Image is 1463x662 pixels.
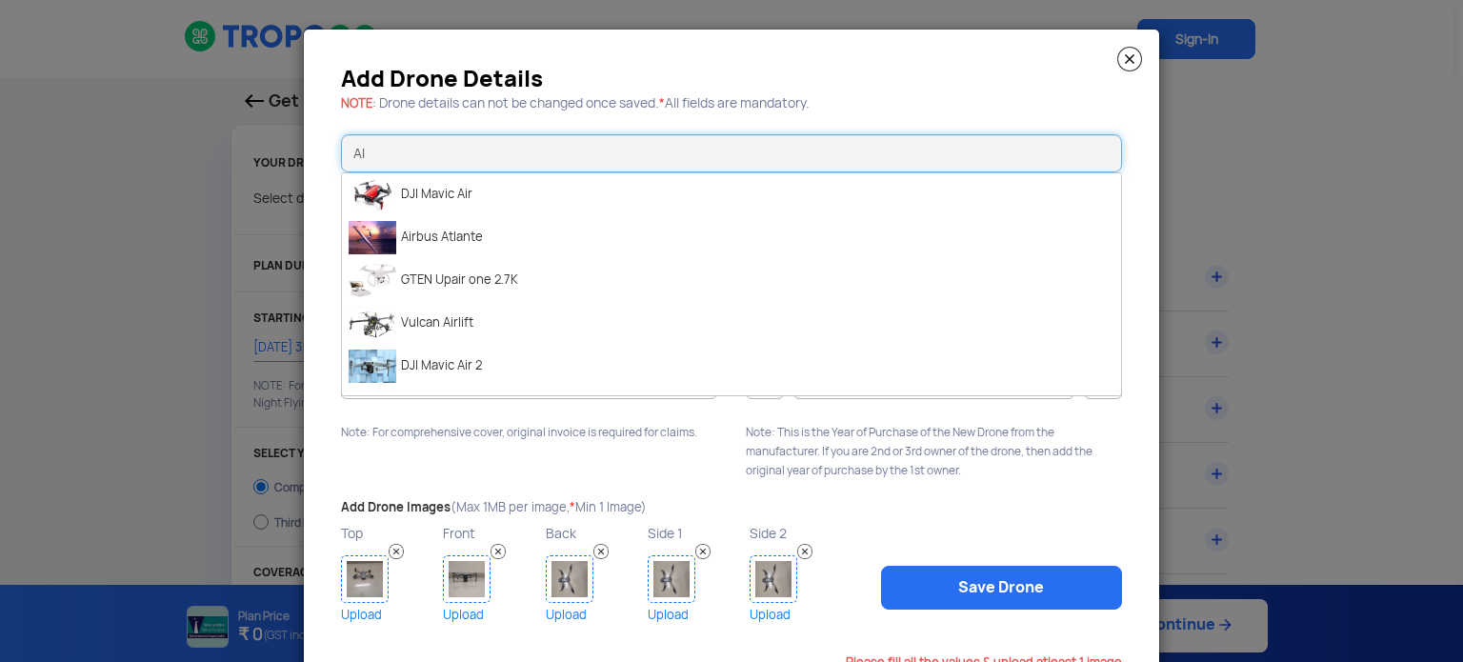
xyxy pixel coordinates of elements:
[750,603,847,627] a: Upload
[342,302,1121,345] li: Vulcan Airlift
[341,603,438,627] a: Upload
[342,345,1121,388] li: DJI Mavic Air 2
[750,521,847,546] p: Side 2
[341,95,372,111] span: NOTE
[342,173,1121,216] li: DJI Mavic Air
[750,555,797,603] img: Drone Image
[341,499,647,517] label: Add Drone Images
[443,521,540,546] p: Front
[349,350,396,383] img: Drone pic
[443,603,540,627] a: Upload
[341,134,1122,172] input: Drone Model : Search by name or brand, eg DOPO, Dhaksha
[593,544,609,559] img: Remove Image
[349,392,396,426] img: Drone pic
[546,603,643,627] a: Upload
[341,521,438,546] p: Top
[342,259,1121,302] li: GTEN Upair one 2.7K
[881,566,1122,610] a: Save Drone
[341,71,1122,87] h3: Add Drone Details
[342,216,1121,259] li: Airbus Atlante
[389,544,404,559] img: Remove Image
[342,388,1121,431] li: Ayaan AIRavat
[648,521,745,546] p: Side 1
[648,603,745,627] a: Upload
[341,423,717,442] p: Note: For comprehensive cover, original invoice is required for claims.
[797,544,812,559] img: Remove Image
[546,521,643,546] p: Back
[341,96,1122,110] h5: : Drone details can not be changed once saved. All fields are mandatory.
[746,423,1122,480] p: Note: This is the Year of Purchase of the New Drone from the manufacturer. If you are 2nd or 3rd ...
[349,178,396,211] img: Drone pic
[443,555,491,603] img: Drone Image
[546,555,593,603] img: Drone Image
[349,307,396,340] img: Drone pic
[349,264,396,297] img: Drone pic
[451,499,647,515] span: (Max 1MB per image, Min 1 Image)
[349,221,396,254] img: Drone pic
[1117,47,1142,71] img: close
[341,555,389,603] img: Drone Image
[695,544,711,559] img: Remove Image
[491,544,506,559] img: Remove Image
[648,555,695,603] img: Drone Image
